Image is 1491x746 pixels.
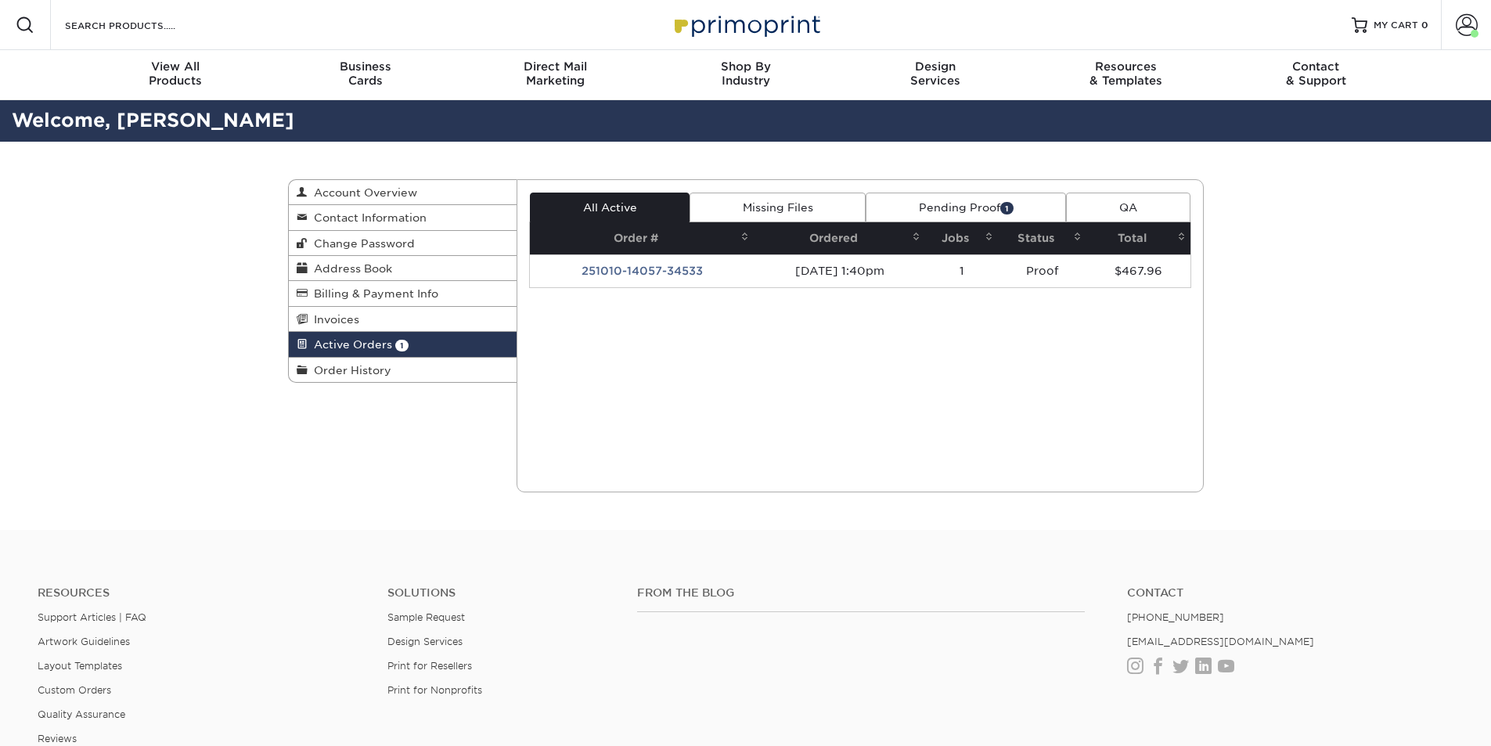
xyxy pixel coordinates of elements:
[289,205,517,230] a: Contact Information
[289,256,517,281] a: Address Book
[460,59,650,88] div: Marketing
[308,364,391,377] span: Order History
[81,59,271,88] div: Products
[530,254,754,287] td: 251010-14057-34533
[841,59,1031,74] span: Design
[38,586,364,600] h4: Resources
[866,193,1066,222] a: Pending Proof1
[308,262,392,275] span: Address Book
[1221,59,1411,74] span: Contact
[387,586,614,600] h4: Solutions
[308,211,427,224] span: Contact Information
[1374,19,1418,32] span: MY CART
[530,193,690,222] a: All Active
[1031,59,1221,88] div: & Templates
[38,660,122,672] a: Layout Templates
[754,254,925,287] td: [DATE] 1:40pm
[81,50,271,100] a: View AllProducts
[1221,59,1411,88] div: & Support
[270,50,460,100] a: BusinessCards
[650,59,841,74] span: Shop By
[1127,611,1224,623] a: [PHONE_NUMBER]
[1000,202,1014,214] span: 1
[1031,59,1221,74] span: Resources
[308,313,359,326] span: Invoices
[387,611,465,623] a: Sample Request
[289,358,517,382] a: Order History
[289,281,517,306] a: Billing & Payment Info
[1127,586,1453,600] a: Contact
[650,59,841,88] div: Industry
[308,186,417,199] span: Account Overview
[668,8,824,41] img: Primoprint
[637,586,1085,600] h4: From the Blog
[63,16,216,34] input: SEARCH PRODUCTS.....
[1086,222,1190,254] th: Total
[387,684,482,696] a: Print for Nonprofits
[1221,50,1411,100] a: Contact& Support
[460,50,650,100] a: Direct MailMarketing
[841,50,1031,100] a: DesignServices
[998,222,1086,254] th: Status
[925,254,998,287] td: 1
[81,59,271,74] span: View All
[289,180,517,205] a: Account Overview
[1066,193,1190,222] a: QA
[530,222,754,254] th: Order #
[38,636,130,647] a: Artwork Guidelines
[650,50,841,100] a: Shop ByIndustry
[460,59,650,74] span: Direct Mail
[38,733,77,744] a: Reviews
[38,708,125,720] a: Quality Assurance
[270,59,460,88] div: Cards
[308,338,392,351] span: Active Orders
[289,231,517,256] a: Change Password
[308,287,438,300] span: Billing & Payment Info
[270,59,460,74] span: Business
[1421,20,1428,31] span: 0
[38,684,111,696] a: Custom Orders
[1127,636,1314,647] a: [EMAIL_ADDRESS][DOMAIN_NAME]
[925,222,998,254] th: Jobs
[1086,254,1190,287] td: $467.96
[998,254,1086,287] td: Proof
[690,193,866,222] a: Missing Files
[289,332,517,357] a: Active Orders 1
[38,611,146,623] a: Support Articles | FAQ
[387,636,463,647] a: Design Services
[308,237,415,250] span: Change Password
[395,340,409,351] span: 1
[289,307,517,332] a: Invoices
[841,59,1031,88] div: Services
[754,222,925,254] th: Ordered
[387,660,472,672] a: Print for Resellers
[1031,50,1221,100] a: Resources& Templates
